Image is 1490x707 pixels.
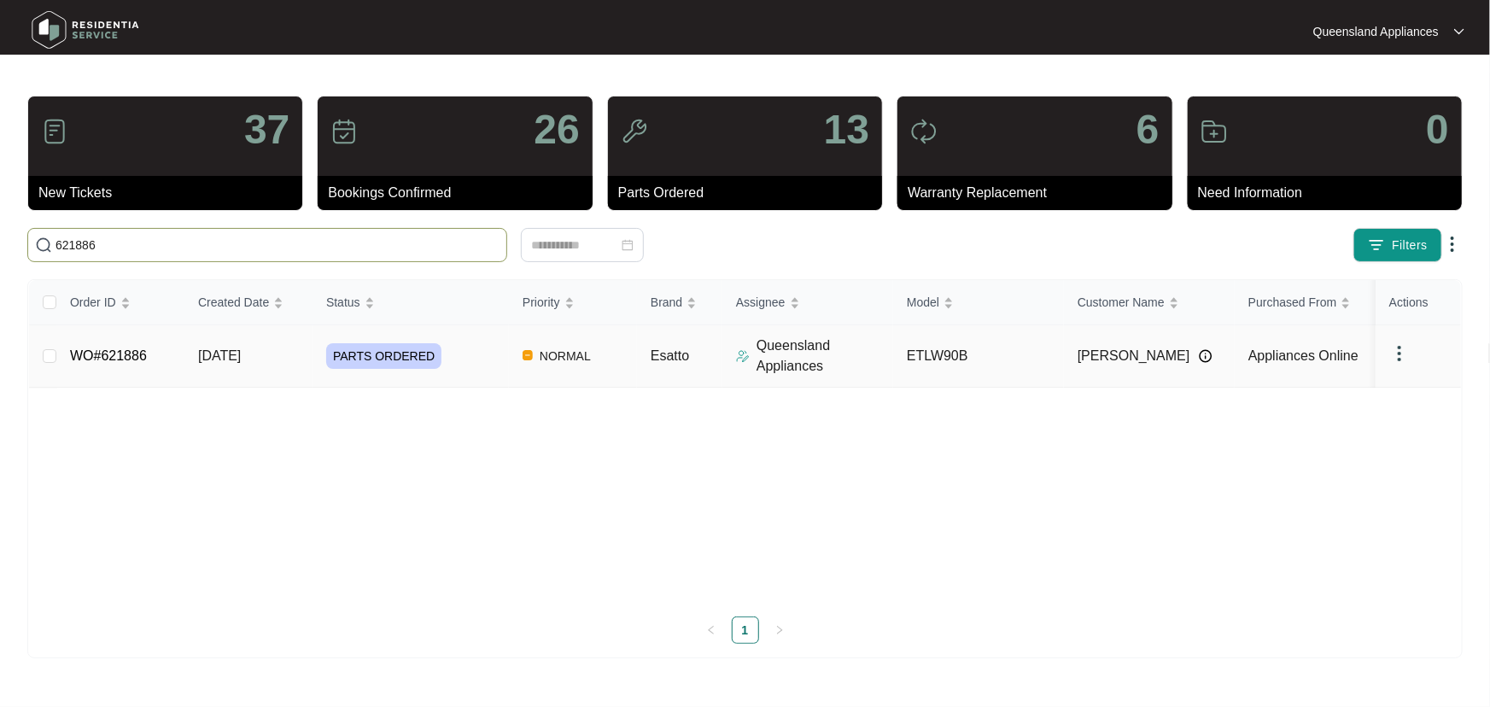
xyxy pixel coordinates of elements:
button: filter iconFilters [1353,228,1442,262]
p: 0 [1426,109,1449,150]
span: Assignee [736,293,786,312]
th: Order ID [56,280,184,325]
span: Customer Name [1078,293,1165,312]
img: icon [330,118,358,145]
img: dropdown arrow [1389,343,1410,364]
p: New Tickets [38,183,302,203]
span: Order ID [70,293,116,312]
th: Model [893,280,1064,325]
span: Status [326,293,360,312]
th: Customer Name [1064,280,1235,325]
p: Parts Ordered [618,183,882,203]
span: Esatto [651,348,689,363]
img: Info icon [1199,349,1212,363]
img: icon [1201,118,1228,145]
span: PARTS ORDERED [326,343,441,369]
span: Priority [523,293,560,312]
p: Queensland Appliances [757,336,893,377]
p: Need Information [1198,183,1462,203]
img: icon [621,118,648,145]
p: Queensland Appliances [1313,23,1439,40]
span: left [706,625,716,635]
button: right [766,616,793,644]
img: search-icon [35,237,52,254]
th: Brand [637,280,722,325]
span: NORMAL [533,346,598,366]
img: filter icon [1368,237,1385,254]
a: WO#621886 [70,348,147,363]
img: icon [41,118,68,145]
img: Assigner Icon [736,349,750,363]
img: residentia service logo [26,4,145,56]
span: [DATE] [198,348,241,363]
th: Created Date [184,280,313,325]
th: Actions [1376,280,1461,325]
img: dropdown arrow [1442,234,1463,254]
th: Assignee [722,280,893,325]
span: Created Date [198,293,269,312]
p: Warranty Replacement [908,183,1172,203]
p: 37 [244,109,289,150]
span: Appliances Online [1248,348,1359,363]
span: Model [907,293,939,312]
p: 13 [824,109,869,150]
img: Vercel Logo [523,350,533,360]
img: icon [910,118,938,145]
span: Purchased From [1248,293,1336,312]
th: Purchased From [1235,280,1405,325]
a: 1 [733,617,758,643]
span: Filters [1392,237,1428,254]
th: Priority [509,280,637,325]
img: dropdown arrow [1454,27,1464,36]
p: Bookings Confirmed [328,183,592,203]
li: Next Page [766,616,793,644]
input: Search by Order Id, Assignee Name, Customer Name, Brand and Model [56,236,500,254]
li: 1 [732,616,759,644]
td: ETLW90B [893,325,1064,388]
th: Status [313,280,509,325]
p: 26 [534,109,579,150]
span: [PERSON_NAME] [1078,346,1190,366]
p: 6 [1136,109,1160,150]
span: right [774,625,785,635]
span: Brand [651,293,682,312]
li: Previous Page [698,616,725,644]
button: left [698,616,725,644]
